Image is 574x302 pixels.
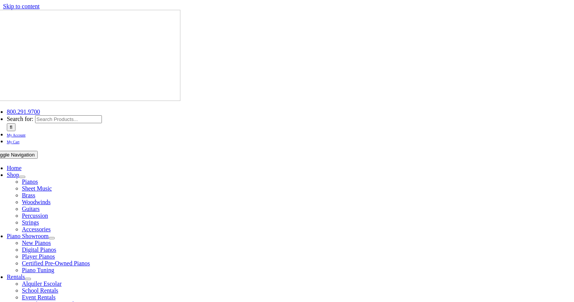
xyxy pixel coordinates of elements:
[19,176,25,178] button: Open submenu of Shop
[7,131,26,138] a: My Account
[22,280,62,287] a: Alquiler Escolar
[7,233,49,239] a: Piano Showroom
[7,123,15,131] input: Search
[22,185,52,192] a: Sheet Music
[22,287,58,294] a: School Rentals
[7,172,19,178] a: Shop
[22,178,38,185] a: Pianos
[22,240,51,246] a: New Pianos
[22,253,55,260] a: Player Pianos
[22,199,51,205] a: Woodwinds
[49,237,55,239] button: Open submenu of Piano Showroom
[7,108,40,115] a: 800.291.9700
[7,116,34,122] span: Search for:
[35,115,102,123] input: Search Products...
[22,219,39,226] a: Strings
[22,267,54,273] a: Piano Tuning
[22,192,35,198] a: Brass
[22,206,40,212] a: Guitars
[22,260,90,266] a: Certified Pre-Owned Pianos
[7,133,26,137] span: My Account
[7,274,25,280] a: Rentals
[7,165,22,171] a: Home
[7,140,20,144] span: My Cart
[22,226,51,232] a: Accessories
[22,246,56,253] a: Digital Pianos
[3,3,40,9] a: Skip to content
[22,212,48,219] a: Percussion
[25,278,31,280] button: Open submenu of Rentals
[22,294,55,300] a: Event Rentals
[7,138,20,144] a: My Cart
